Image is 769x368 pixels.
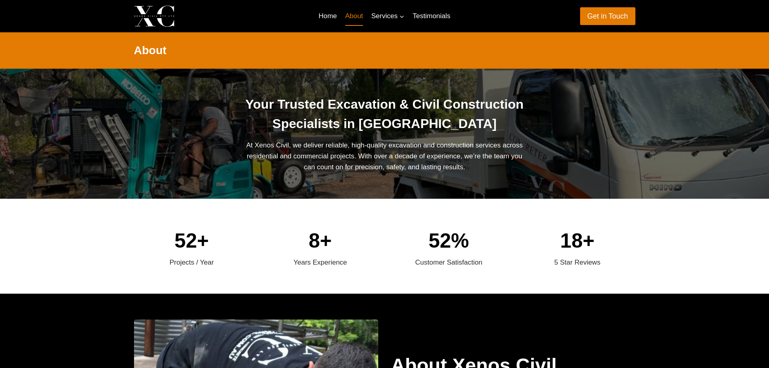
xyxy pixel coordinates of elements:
span: Services [371,11,404,21]
div: 52+ [134,225,250,257]
a: Xenos Civil [134,5,238,27]
img: Xenos Civil [134,5,174,27]
div: Projects / Year [134,257,250,268]
div: Customer Satisfaction [391,257,507,268]
p: Xenos Civil [181,10,238,22]
div: 18+ [520,225,635,257]
div: 52% [391,225,507,257]
a: Services [367,6,409,26]
div: Years Experience [262,257,378,268]
a: Get in Touch [580,7,635,25]
h2: About [134,42,635,59]
h1: Your Trusted Excavation & Civil Construction Specialists in [GEOGRAPHIC_DATA] [242,95,527,133]
a: Home [314,6,341,26]
p: At Xenos Civil, we deliver reliable, high-quality excavation and construction services across res... [242,140,527,173]
nav: Primary Navigation [314,6,455,26]
div: 5 Star Reviews [520,257,635,268]
a: Testimonials [409,6,455,26]
div: 8+ [262,225,378,257]
a: About [341,6,367,26]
